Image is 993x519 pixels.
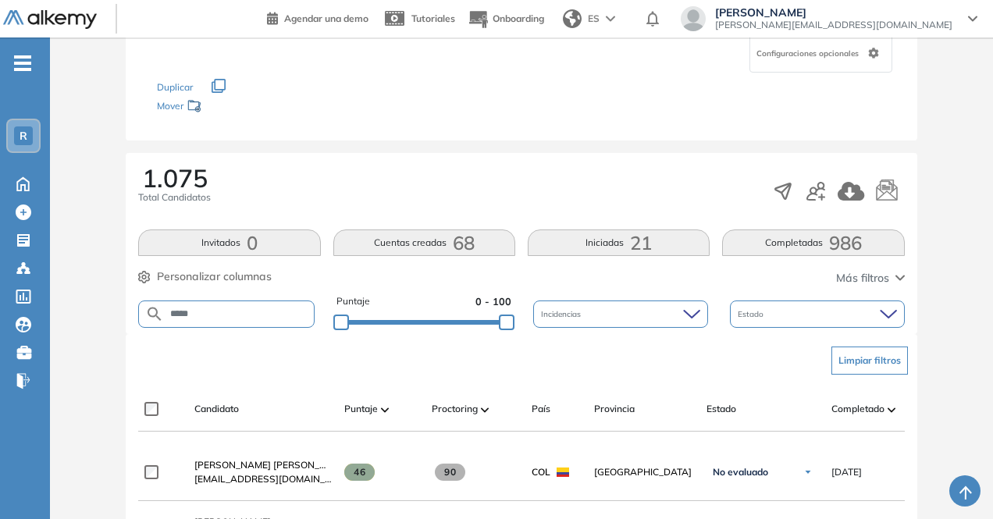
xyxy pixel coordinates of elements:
[756,48,862,59] span: Configuraciones opcionales
[803,467,813,477] img: Ícono de flecha
[20,130,27,142] span: R
[3,10,97,30] img: Logo
[836,270,889,286] span: Más filtros
[138,268,272,285] button: Personalizar columnas
[194,459,350,471] span: [PERSON_NAME] [PERSON_NAME]
[749,34,892,73] div: Configuraciones opcionales
[493,12,544,24] span: Onboarding
[468,2,544,36] button: Onboarding
[831,402,884,416] span: Completado
[541,308,584,320] span: Incidencias
[594,465,694,479] span: [GEOGRAPHIC_DATA]
[594,402,635,416] span: Provincia
[481,407,489,412] img: [missing "en.ARROW_ALT" translation]
[157,268,272,285] span: Personalizar columnas
[284,12,368,24] span: Agendar una demo
[831,465,862,479] span: [DATE]
[194,402,239,416] span: Candidato
[157,81,193,93] span: Duplicar
[738,308,767,320] span: Estado
[532,465,550,479] span: COL
[344,402,378,416] span: Puntaje
[194,472,332,486] span: [EMAIL_ADDRESS][DOMAIN_NAME]
[888,407,895,412] img: [missing "en.ARROW_ALT" translation]
[145,304,164,324] img: SEARCH_ALT
[533,300,708,328] div: Incidencias
[563,9,582,28] img: world
[557,467,569,477] img: COL
[588,12,600,26] span: ES
[730,300,905,328] div: Estado
[267,8,368,27] a: Agendar una demo
[528,229,710,256] button: Iniciadas21
[831,347,908,375] button: Limpiar filtros
[475,294,511,309] span: 0 - 100
[706,402,736,416] span: Estado
[194,458,332,472] a: [PERSON_NAME] [PERSON_NAME]
[344,464,375,481] span: 46
[138,190,211,204] span: Total Candidatos
[336,294,370,309] span: Puntaje
[435,464,465,481] span: 90
[142,165,208,190] span: 1.075
[606,16,615,22] img: arrow
[411,12,455,24] span: Tutoriales
[532,402,550,416] span: País
[715,19,952,31] span: [PERSON_NAME][EMAIL_ADDRESS][DOMAIN_NAME]
[381,407,389,412] img: [missing "en.ARROW_ALT" translation]
[715,6,952,19] span: [PERSON_NAME]
[713,466,768,478] span: No evaluado
[722,229,904,256] button: Completadas986
[432,402,478,416] span: Proctoring
[836,270,905,286] button: Más filtros
[333,229,515,256] button: Cuentas creadas68
[14,62,31,65] i: -
[138,229,320,256] button: Invitados0
[157,93,313,122] div: Mover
